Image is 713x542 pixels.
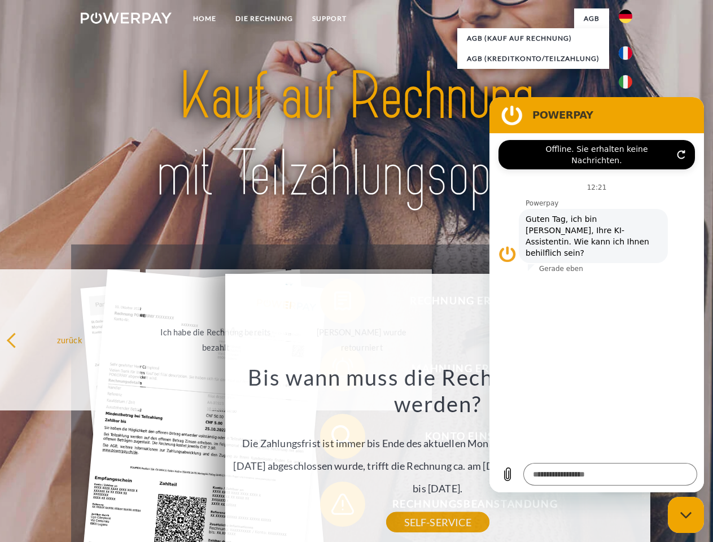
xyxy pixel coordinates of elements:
[303,8,356,29] a: SUPPORT
[183,8,226,29] a: Home
[619,46,632,60] img: fr
[457,49,609,69] a: AGB (Kreditkonto/Teilzahlung)
[489,97,704,492] iframe: Messaging-Fenster
[574,8,609,29] a: agb
[619,75,632,89] img: it
[6,332,133,347] div: zurück
[152,325,279,355] div: Ich habe die Rechnung bereits bezahlt
[668,497,704,533] iframe: Schaltfläche zum Öffnen des Messaging-Fensters; Konversation läuft
[226,8,303,29] a: DIE RECHNUNG
[231,364,644,418] h3: Bis wann muss die Rechnung bezahlt werden?
[457,28,609,49] a: AGB (Kauf auf Rechnung)
[619,10,632,23] img: de
[81,12,172,24] img: logo-powerpay-white.svg
[231,364,644,522] div: Die Zahlungsfrist ist immer bis Ende des aktuellen Monats. Wenn die Bestellung z.B. am [DATE] abg...
[108,54,605,216] img: title-powerpay_de.svg
[386,512,489,532] a: SELF-SERVICE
